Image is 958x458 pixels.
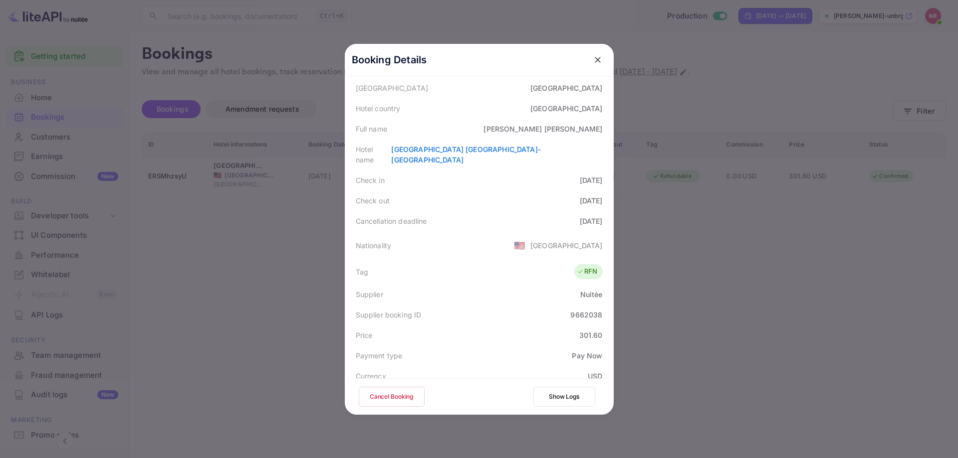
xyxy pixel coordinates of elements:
[356,330,373,340] div: Price
[356,216,427,226] div: Cancellation deadline
[588,371,602,381] div: USD
[514,236,525,254] span: United States
[356,195,390,206] div: Check out
[577,267,597,277] div: RFN
[356,175,385,185] div: Check in
[352,52,427,67] p: Booking Details
[580,216,603,226] div: [DATE]
[580,195,603,206] div: [DATE]
[356,309,422,320] div: Supplier booking ID
[570,309,602,320] div: 9662038
[483,124,602,134] div: [PERSON_NAME] [PERSON_NAME]
[356,83,429,93] div: [GEOGRAPHIC_DATA]
[530,240,603,251] div: [GEOGRAPHIC_DATA]
[391,145,540,164] a: [GEOGRAPHIC_DATA] [GEOGRAPHIC_DATA]-[GEOGRAPHIC_DATA]
[359,387,425,407] button: Cancel Booking
[356,240,392,251] div: Nationality
[580,175,603,185] div: [DATE]
[589,51,607,69] button: close
[356,144,392,165] div: Hotel name
[356,350,403,361] div: Payment type
[356,371,386,381] div: Currency
[356,289,383,300] div: Supplier
[579,330,603,340] div: 301.60
[530,83,603,93] div: [GEOGRAPHIC_DATA]
[580,289,603,300] div: Nuitée
[533,387,595,407] button: Show Logs
[356,124,387,134] div: Full name
[572,350,602,361] div: Pay Now
[356,267,368,277] div: Tag
[356,103,401,114] div: Hotel country
[530,103,603,114] div: [GEOGRAPHIC_DATA]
